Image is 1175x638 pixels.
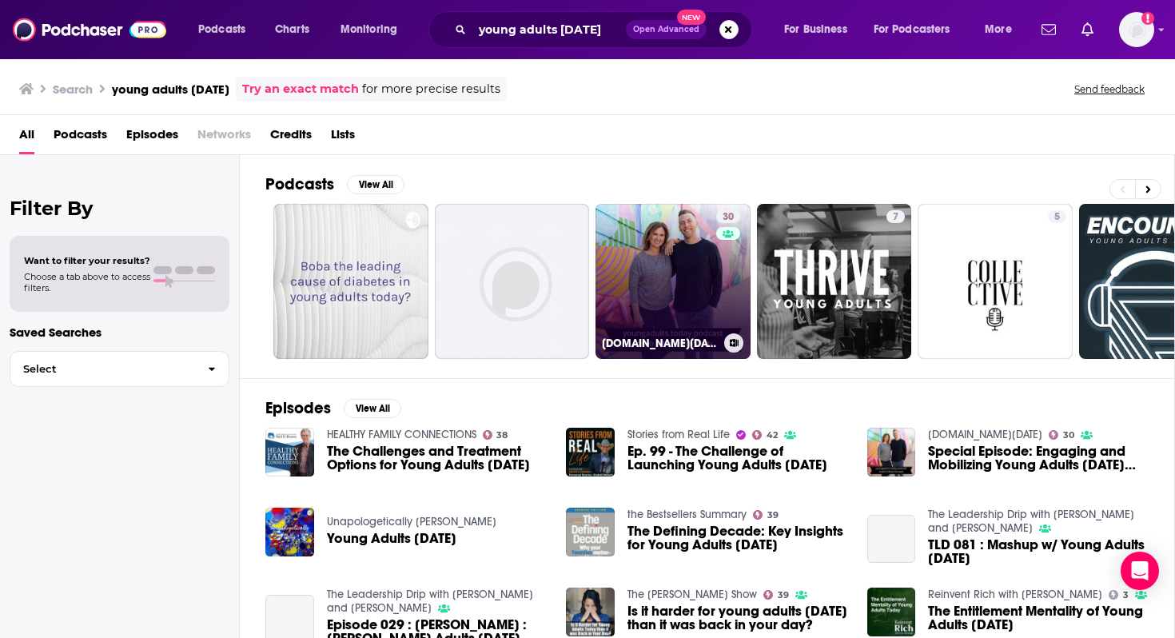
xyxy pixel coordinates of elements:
button: open menu [974,17,1032,42]
span: 42 [767,432,778,439]
span: Charts [275,18,309,41]
a: The Leadership Drip with Rob Fultz and Jeff Pitts [928,508,1134,535]
div: Search podcasts, credits, & more... [444,11,767,48]
button: open menu [329,17,418,42]
span: Is it harder for young adults [DATE] than it was back in your day? [627,604,848,632]
a: Young Adults Today [327,532,456,545]
button: open menu [773,17,867,42]
a: Ep. 99 - The Challenge of Launching Young Adults Today [627,445,848,472]
a: Stories from Real Life [627,428,730,441]
span: 30 [1063,432,1074,439]
span: 39 [767,512,779,519]
button: Select [10,351,229,387]
button: Show profile menu [1119,12,1154,47]
a: The Defining Decade: Key Insights for Young Adults Today [627,524,848,552]
a: HEALTHY FAMILY CONNECTIONS [327,428,476,441]
img: Is it harder for young adults today than it was back in your day? [566,588,615,636]
a: 30 [716,210,740,223]
span: Logged in as christina_epic [1119,12,1154,47]
a: Lists [331,122,355,154]
a: Reinvent Rich with Irvin Schorsch [928,588,1102,601]
h2: Podcasts [265,174,334,194]
span: New [677,10,706,25]
input: Search podcasts, credits, & more... [472,17,626,42]
a: 39 [753,510,779,520]
span: 5 [1054,209,1060,225]
a: The Entitlement Mentality of Young Adults Today [928,604,1149,632]
h2: Filter By [10,197,229,220]
a: Unapologetically Nelly [327,515,496,528]
a: Charts [265,17,319,42]
a: Try an exact match [242,80,359,98]
a: 30[DOMAIN_NAME][DATE] [595,204,751,359]
span: Young Adults [DATE] [327,532,456,545]
a: 5 [918,204,1073,359]
img: The Entitlement Mentality of Young Adults Today [867,588,916,636]
a: EpisodesView All [265,398,401,418]
h2: Episodes [265,398,331,418]
a: the Bestsellers Summary [627,508,747,521]
span: Networks [197,122,251,154]
a: All [19,122,34,154]
span: 7 [893,209,898,225]
a: 38 [483,430,508,440]
img: Podchaser - Follow, Share and Rate Podcasts [13,14,166,45]
a: youngadults.today [928,428,1042,441]
span: 3 [1123,592,1129,599]
button: View All [347,175,404,194]
h3: Search [53,82,93,97]
a: PodcastsView All [265,174,404,194]
a: 5 [1048,210,1066,223]
a: Show notifications dropdown [1075,16,1100,43]
a: TLD 081 : Mashup w/ Young Adults Today [867,515,916,564]
a: Credits [270,122,312,154]
a: 3 [1109,590,1129,600]
img: Young Adults Today [265,508,314,556]
a: The Leadership Drip with Rob Fultz and Jeff Pitts [327,588,533,615]
div: Open Intercom Messenger [1121,552,1159,590]
span: Open Advanced [633,26,699,34]
span: Podcasts [198,18,245,41]
span: 38 [496,432,508,439]
svg: Add a profile image [1141,12,1154,25]
a: Episodes [126,122,178,154]
a: Show notifications dropdown [1035,16,1062,43]
h3: young adults [DATE] [112,82,229,97]
h3: [DOMAIN_NAME][DATE] [602,337,718,350]
button: View All [344,399,401,418]
a: Ep. 99 - The Challenge of Launching Young Adults Today [566,428,615,477]
span: Ep. 99 - The Challenge of Launching Young Adults [DATE] [627,445,848,472]
span: For Business [784,18,847,41]
span: Select [10,364,195,374]
a: 7 [886,210,905,223]
a: The Joe Padula Show [627,588,757,601]
img: The Challenges and Treatment Options for Young Adults Today [265,428,314,477]
a: 42 [752,430,778,440]
a: TLD 081 : Mashup w/ Young Adults Today [928,538,1149,565]
span: The Entitlement Mentality of Young Adults [DATE] [928,604,1149,632]
span: For Podcasters [874,18,950,41]
span: Want to filter your results? [24,255,150,266]
button: open menu [863,17,974,42]
button: open menu [187,17,266,42]
img: The Defining Decade: Key Insights for Young Adults Today [566,508,615,556]
a: 39 [763,590,789,600]
a: 30 [1049,430,1074,440]
button: Send feedback [1069,82,1149,96]
a: Podcasts [54,122,107,154]
img: User Profile [1119,12,1154,47]
a: Special Episode: Engaging and Mobilizing Young Adults Today (LIVE FROM CMN) [928,445,1149,472]
a: Is it harder for young adults today than it was back in your day? [627,604,848,632]
span: Special Episode: Engaging and Mobilizing Young Adults [DATE] (LIVE FROM CMN) [928,445,1149,472]
span: More [985,18,1012,41]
